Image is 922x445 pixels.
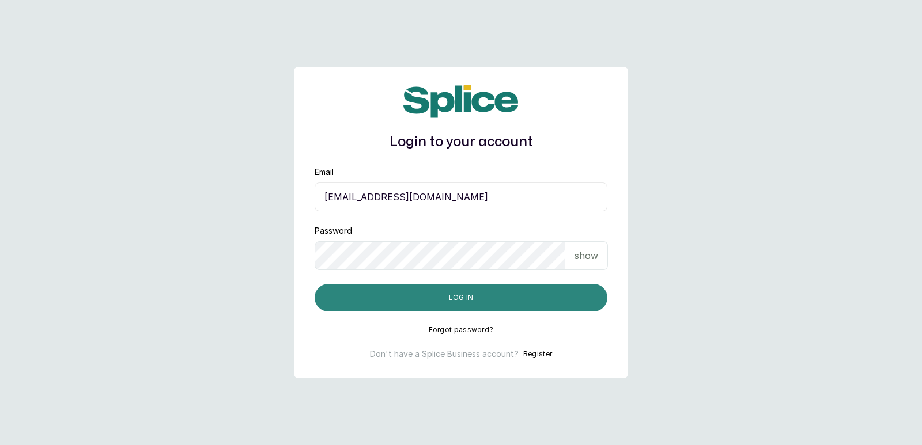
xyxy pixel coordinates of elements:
[315,132,607,153] h1: Login to your account
[315,182,607,211] input: email@acme.com
[315,166,334,178] label: Email
[370,348,519,360] p: Don't have a Splice Business account?
[575,249,598,263] p: show
[429,325,494,334] button: Forgot password?
[315,225,352,237] label: Password
[523,348,552,360] button: Register
[315,284,607,311] button: Log in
